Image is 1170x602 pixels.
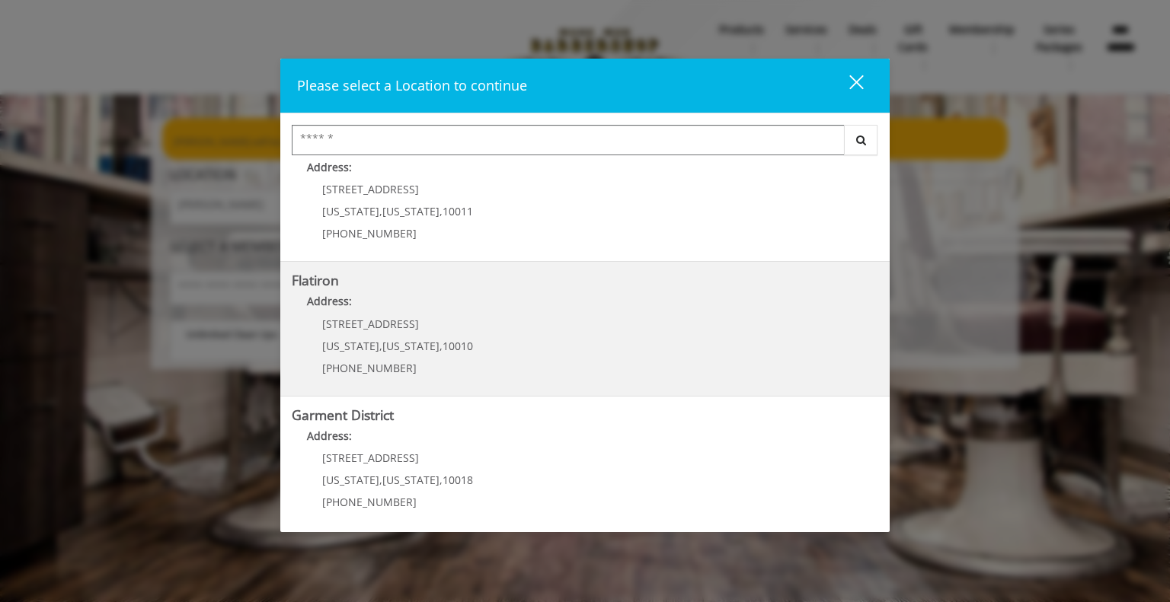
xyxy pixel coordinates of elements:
span: , [440,473,443,487]
div: Center Select [292,125,878,163]
span: [US_STATE] [322,204,379,218]
b: Address: [307,294,352,308]
span: [PHONE_NUMBER] [322,495,417,509]
span: [STREET_ADDRESS] [322,182,419,196]
span: [PHONE_NUMBER] [322,226,417,240]
span: [US_STATE] [382,204,440,218]
button: close dialog [821,70,873,101]
input: Search Center [292,125,845,155]
span: 10010 [443,339,473,353]
span: [US_STATE] [322,473,379,487]
span: [STREET_ADDRESS] [322,451,419,465]
i: Search button [852,135,870,145]
div: close dialog [832,74,862,97]
span: [US_STATE] [382,339,440,353]
span: [PHONE_NUMBER] [322,361,417,375]
span: , [379,204,382,218]
b: Address: [307,160,352,174]
span: 10011 [443,204,473,218]
span: [US_STATE] [382,473,440,487]
span: [STREET_ADDRESS] [322,317,419,331]
b: Flatiron [292,271,339,289]
b: Address: [307,428,352,443]
span: Please select a Location to continue [297,76,527,94]
span: 10018 [443,473,473,487]
b: Garment District [292,406,394,424]
span: , [440,339,443,353]
span: , [440,204,443,218]
span: , [379,473,382,487]
span: , [379,339,382,353]
span: [US_STATE] [322,339,379,353]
